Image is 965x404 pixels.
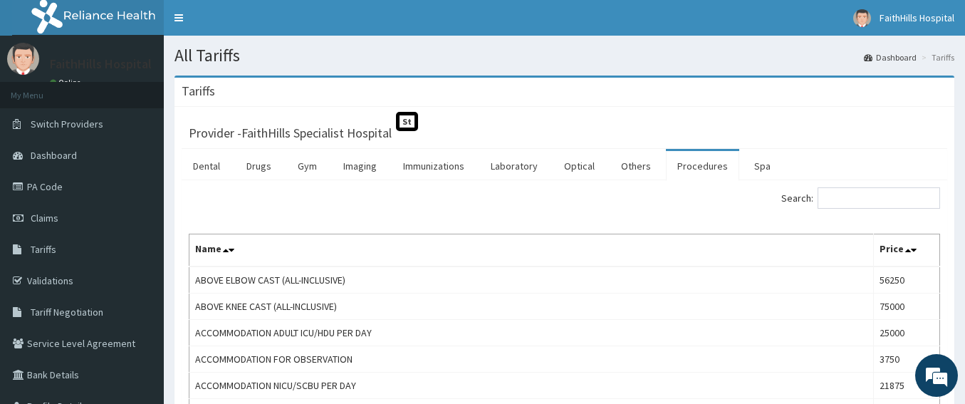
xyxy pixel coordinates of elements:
[781,187,940,209] label: Search:
[873,346,939,373] td: 3750
[83,115,197,259] span: We're online!
[918,51,954,63] li: Tariffs
[31,243,56,256] span: Tariffs
[286,151,328,181] a: Gym
[234,7,268,41] div: Minimize live chat window
[332,151,388,181] a: Imaging
[182,151,231,181] a: Dental
[174,46,954,65] h1: All Tariffs
[479,151,549,181] a: Laboratory
[864,51,917,63] a: Dashboard
[31,306,103,318] span: Tariff Negotiation
[853,9,871,27] img: User Image
[396,112,418,131] span: St
[743,151,782,181] a: Spa
[50,58,152,71] p: FaithHills Hospital
[189,346,874,373] td: ACCOMMODATION FOR OBSERVATION
[189,234,874,267] th: Name
[182,85,215,98] h3: Tariffs
[392,151,476,181] a: Immunizations
[189,373,874,399] td: ACCOMMODATION NICU/SCBU PER DAY
[873,320,939,346] td: 25000
[7,43,39,75] img: User Image
[235,151,283,181] a: Drugs
[553,151,606,181] a: Optical
[50,78,84,88] a: Online
[880,11,954,24] span: FaithHills Hospital
[189,294,874,320] td: ABOVE KNEE CAST (ALL-INCLUSIVE)
[189,320,874,346] td: ACCOMMODATION ADULT ICU/HDU PER DAY
[189,266,874,294] td: ABOVE ELBOW CAST (ALL-INCLUSIVE)
[74,80,239,98] div: Chat with us now
[7,260,271,310] textarea: Type your message and hit 'Enter'
[189,127,392,140] h3: Provider - FaithHills Specialist Hospital
[31,149,77,162] span: Dashboard
[31,118,103,130] span: Switch Providers
[610,151,662,181] a: Others
[873,294,939,320] td: 75000
[873,234,939,267] th: Price
[666,151,739,181] a: Procedures
[818,187,940,209] input: Search:
[873,266,939,294] td: 56250
[26,71,58,107] img: d_794563401_company_1708531726252_794563401
[31,212,58,224] span: Claims
[873,373,939,399] td: 21875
